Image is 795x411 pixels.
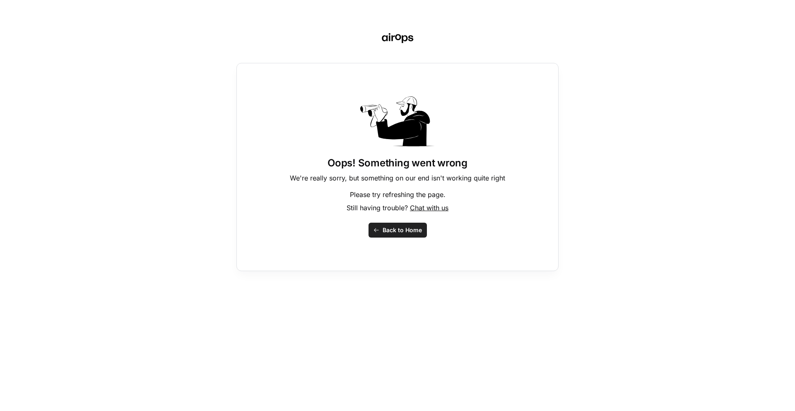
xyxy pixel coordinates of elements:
p: Please try refreshing the page. [350,190,446,199]
button: Back to Home [369,223,427,238]
span: Chat with us [410,204,448,212]
span: Back to Home [383,226,422,234]
p: We're really sorry, but something on our end isn't working quite right [290,173,505,183]
p: Still having trouble? [347,203,448,213]
h1: Oops! Something went wrong [328,156,467,170]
